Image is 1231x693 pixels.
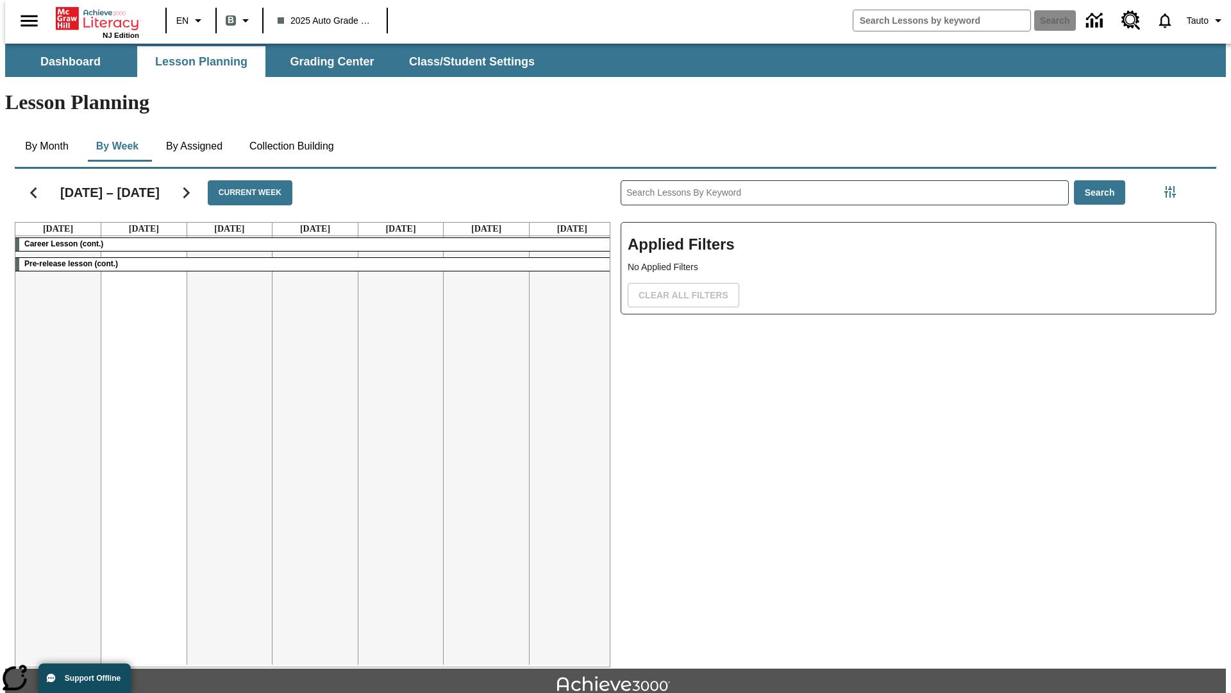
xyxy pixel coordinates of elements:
div: Calendar [4,164,610,667]
span: B [228,12,234,28]
button: Profile/Settings [1182,9,1231,32]
button: Current Week [208,180,292,205]
button: Lesson Planning [137,46,265,77]
div: Home [56,4,139,39]
a: September 16, 2025 [126,223,162,235]
button: Support Offline [38,663,131,693]
button: Collection Building [239,131,344,162]
button: Search [1074,180,1126,205]
input: search field [853,10,1030,31]
span: Tauto [1187,14,1209,28]
div: SubNavbar [5,44,1226,77]
a: September 20, 2025 [469,223,504,235]
a: Data Center [1078,3,1114,38]
a: Home [56,6,139,31]
a: September 15, 2025 [40,223,76,235]
a: Notifications [1148,4,1182,37]
a: September 19, 2025 [383,223,418,235]
input: Search Lessons By Keyword [621,181,1068,205]
button: Open side menu [10,2,48,40]
span: Support Offline [65,674,121,683]
button: By Month [15,131,79,162]
button: Boost Class color is gray green. Change class color [221,9,258,32]
button: Grading Center [268,46,396,77]
button: Class/Student Settings [399,46,545,77]
span: EN [176,14,188,28]
div: SubNavbar [5,46,546,77]
a: September 21, 2025 [555,223,590,235]
button: Next [170,176,203,209]
span: NJ Edition [103,31,139,39]
a: September 17, 2025 [212,223,247,235]
button: By Assigned [156,131,233,162]
span: Pre-release lesson (cont.) [24,259,118,268]
h2: [DATE] – [DATE] [60,185,160,200]
p: No Applied Filters [628,261,1209,274]
button: By Week [85,131,149,162]
button: Filters Side menu [1157,179,1183,205]
div: Search [610,164,1216,667]
a: Resource Center, Will open in new tab [1114,3,1148,38]
h1: Lesson Planning [5,90,1226,114]
div: Applied Filters [621,222,1216,314]
h2: Applied Filters [628,229,1209,261]
div: Pre-release lesson (cont.) [15,258,615,271]
span: 2025 Auto Grade 1 B [278,14,373,28]
button: Dashboard [6,46,135,77]
button: Language: EN, Select a language [171,9,212,32]
span: Career Lesson (cont.) [24,239,103,248]
button: Previous [17,176,50,209]
a: September 18, 2025 [297,223,333,235]
div: Career Lesson (cont.) [15,238,615,251]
